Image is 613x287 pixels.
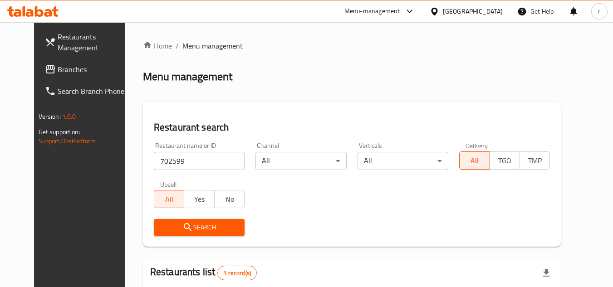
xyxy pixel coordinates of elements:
[463,154,486,167] span: All
[358,152,448,170] div: All
[38,26,137,58] a: Restaurants Management
[39,111,61,122] span: Version:
[184,190,214,208] button: Yes
[494,154,516,167] span: TGO
[218,269,256,277] span: 1 record(s)
[58,31,129,53] span: Restaurants Management
[143,40,561,51] nav: breadcrumb
[214,190,245,208] button: No
[154,152,245,170] input: Search for restaurant name or ID..
[218,193,241,206] span: No
[188,193,211,206] span: Yes
[524,154,546,167] span: TMP
[38,58,137,80] a: Branches
[58,86,129,97] span: Search Branch Phone
[154,121,550,134] h2: Restaurant search
[160,181,177,187] label: Upsell
[443,6,503,16] div: [GEOGRAPHIC_DATA]
[490,151,520,170] button: TGO
[598,6,600,16] span: r
[158,193,181,206] span: All
[344,6,400,17] div: Menu-management
[520,151,550,170] button: TMP
[39,135,96,147] a: Support.OpsPlatform
[150,265,257,280] h2: Restaurants list
[176,40,179,51] li: /
[58,64,129,75] span: Branches
[217,266,257,280] div: Total records count
[459,151,490,170] button: All
[62,111,76,122] span: 1.0.0
[39,126,80,138] span: Get support on:
[154,219,245,236] button: Search
[466,142,488,149] label: Delivery
[255,152,346,170] div: All
[182,40,243,51] span: Menu management
[38,80,137,102] a: Search Branch Phone
[154,190,184,208] button: All
[161,222,237,233] span: Search
[535,262,557,284] div: Export file
[143,69,232,84] h2: Menu management
[143,40,172,51] a: Home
